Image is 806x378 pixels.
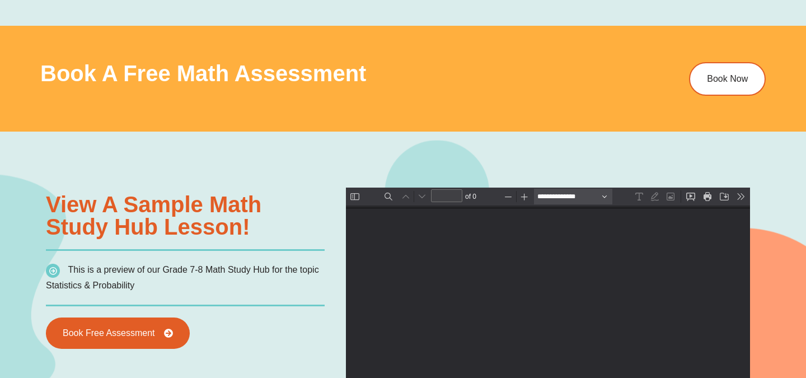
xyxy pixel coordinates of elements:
[285,1,301,17] button: Text
[46,193,325,238] h3: View a sample Math Study Hub lesson!
[46,318,190,349] a: Book Free Assessment
[46,265,319,290] span: This is a preview of our Grade 7-8 Math Study Hub for the topic Statistics & Probability
[46,264,60,278] img: icon-list.png
[40,62,612,85] h3: Book a Free Math Assessment
[707,74,748,83] span: Book Now
[689,62,766,96] a: Book Now
[63,329,155,338] span: Book Free Assessment
[301,1,317,17] button: Draw
[317,1,332,17] button: Add or edit images
[614,251,806,378] iframe: Chat Widget
[118,1,134,17] span: of ⁨0⁩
